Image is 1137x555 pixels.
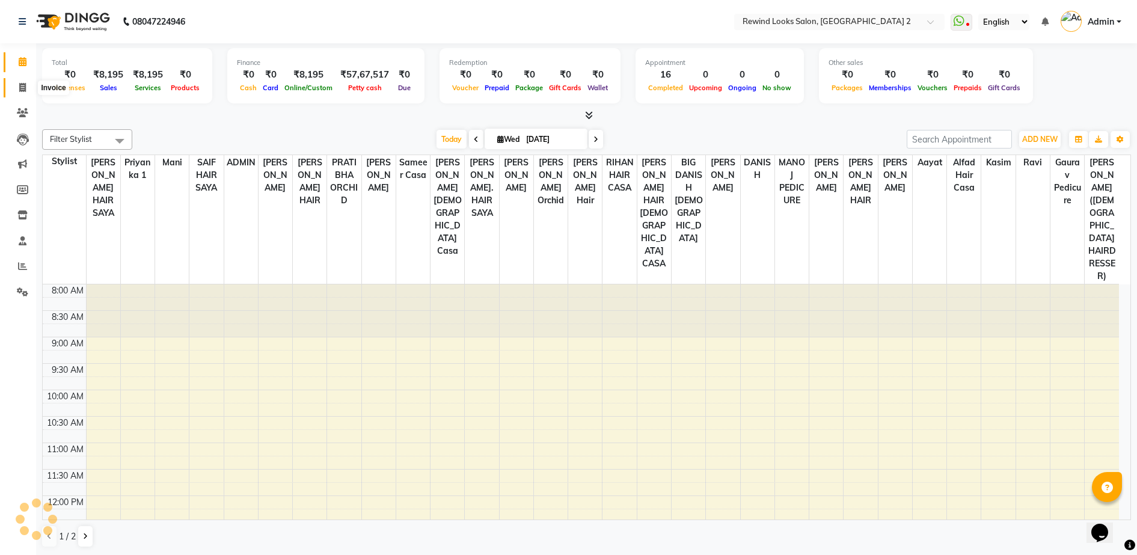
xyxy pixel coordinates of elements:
div: Invoice [38,81,69,95]
span: kasim [981,155,1015,170]
span: [PERSON_NAME] ([DEMOGRAPHIC_DATA] HAIRDRESSER) [1085,155,1119,284]
span: Wed [494,135,523,144]
div: ₹8,195 [128,68,168,82]
span: ADMIN [224,155,258,170]
span: Gift Cards [985,84,1023,92]
input: 2025-09-03 [523,130,583,149]
div: ₹0 [260,68,281,82]
span: Services [132,84,164,92]
span: Completed [645,84,686,92]
span: Mani [155,155,189,170]
div: ₹8,195 [88,68,128,82]
div: ₹0 [951,68,985,82]
span: Online/Custom [281,84,336,92]
span: [PERSON_NAME] [809,155,843,195]
span: Admin [1088,16,1114,28]
div: 12:00 PM [45,496,86,509]
button: ADD NEW [1019,131,1061,148]
input: Search Appointment [907,130,1012,149]
div: 11:30 AM [44,470,86,482]
span: Card [260,84,281,92]
div: 0 [686,68,725,82]
div: 0 [725,68,759,82]
div: 10:30 AM [44,417,86,429]
span: SAIF HAIR SAYA [189,155,223,195]
span: Gaurav pedicure [1050,155,1084,208]
img: logo [31,5,113,38]
div: ₹0 [985,68,1023,82]
div: ₹0 [394,68,415,82]
div: ₹0 [829,68,866,82]
span: Gift Cards [546,84,584,92]
span: Sales [97,84,120,92]
div: 16 [645,68,686,82]
span: Packages [829,84,866,92]
span: Petty cash [345,84,385,92]
div: ₹0 [52,68,88,82]
span: [PERSON_NAME] orchid [534,155,568,208]
span: ravi [1016,155,1050,170]
span: [PERSON_NAME] Hair [568,155,602,208]
span: Filter Stylist [50,134,92,144]
span: [PERSON_NAME] HAIR [293,155,326,208]
div: ₹0 [866,68,915,82]
div: ₹0 [482,68,512,82]
div: ₹0 [237,68,260,82]
span: Package [512,84,546,92]
div: 9:30 AM [49,364,86,376]
span: MANOJ PEDICURE [775,155,809,208]
span: PRATIBHA ORCHID [327,155,361,208]
span: [PERSON_NAME] HAIR [844,155,877,208]
div: ₹8,195 [281,68,336,82]
div: ₹0 [512,68,546,82]
span: Today [437,130,467,149]
span: [PERSON_NAME] [362,155,396,195]
div: 10:00 AM [44,390,86,403]
span: Prepaid [482,84,512,92]
span: Due [395,84,414,92]
span: [PERSON_NAME] HAIR SAYA [87,155,120,221]
div: ₹0 [584,68,611,82]
span: Alfad hair Casa [947,155,981,195]
span: Ongoing [725,84,759,92]
div: Redemption [449,58,611,68]
img: Admin [1061,11,1082,32]
div: ₹0 [168,68,203,82]
span: [PERSON_NAME] [878,155,912,195]
div: Finance [237,58,415,68]
span: 1 / 2 [59,530,76,543]
iframe: chat widget [1086,507,1125,543]
div: 9:00 AM [49,337,86,350]
div: Other sales [829,58,1023,68]
div: ₹0 [546,68,584,82]
div: 8:00 AM [49,284,86,297]
span: [PERSON_NAME] HAIR [DEMOGRAPHIC_DATA] CASA [637,155,671,271]
div: ₹0 [449,68,482,82]
span: sameer casa [396,155,430,183]
div: Appointment [645,58,794,68]
span: [PERSON_NAME] [DEMOGRAPHIC_DATA] casa [431,155,464,259]
b: 08047224946 [132,5,185,38]
span: Prepaids [951,84,985,92]
div: ₹57,67,517 [336,68,394,82]
div: 8:30 AM [49,311,86,323]
span: RIHAN HAIR CASA [602,155,636,195]
div: 11:00 AM [44,443,86,456]
span: Cash [237,84,260,92]
span: Memberships [866,84,915,92]
span: Products [168,84,203,92]
span: DANISH [741,155,774,183]
div: ₹0 [915,68,951,82]
span: aayat [913,155,946,170]
span: No show [759,84,794,92]
span: [PERSON_NAME] [500,155,533,195]
span: Upcoming [686,84,725,92]
div: Stylist [43,155,86,168]
span: ADD NEW [1022,135,1058,144]
span: Voucher [449,84,482,92]
span: [PERSON_NAME]. HAIR SAYA [465,155,498,221]
span: [PERSON_NAME] [706,155,740,195]
span: [PERSON_NAME] [259,155,292,195]
span: Priyanka 1 [121,155,155,183]
div: Total [52,58,203,68]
